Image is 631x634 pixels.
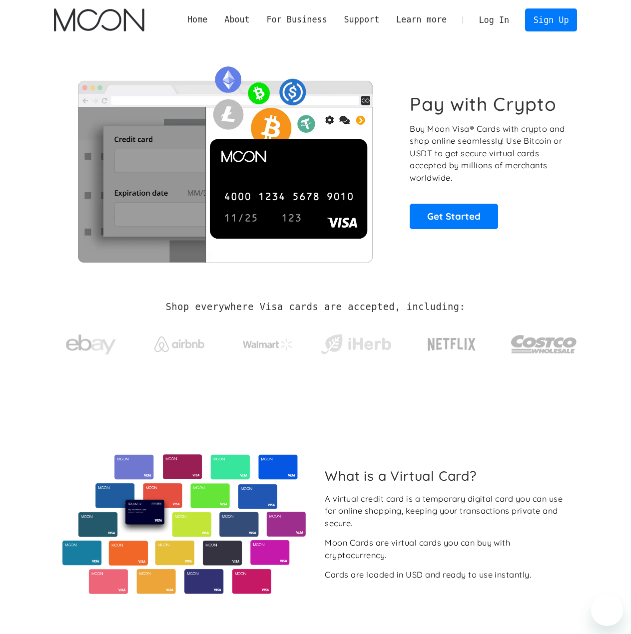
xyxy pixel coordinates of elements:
[54,59,396,262] img: Moon Cards let you spend your crypto anywhere Visa is accepted.
[54,8,144,31] a: home
[410,204,498,229] a: Get Started
[258,13,336,26] div: For Business
[427,332,477,357] img: Netflix
[66,329,116,360] img: ebay
[525,8,577,31] a: Sign Up
[179,13,216,26] a: Home
[142,326,216,357] a: Airbnb
[54,319,128,365] a: ebay
[591,594,623,626] iframe: Кнопка запуска окна обмена сообщениями
[319,321,393,362] a: iHerb
[336,13,388,26] div: Support
[344,13,379,26] div: Support
[230,328,305,355] a: Walmart
[396,13,447,26] div: Learn more
[325,569,531,581] div: Cards are loaded in USD and ready to use instantly.
[511,316,578,368] a: Costco
[266,13,327,26] div: For Business
[216,13,258,26] div: About
[319,331,393,357] img: iHerb
[166,302,465,313] h2: Shop everywhere Visa cards are accepted, including:
[325,493,569,530] div: A virtual credit card is a temporary digital card you can use for online shopping, keeping your t...
[325,537,569,561] div: Moon Cards are virtual cards you can buy with cryptocurrency.
[410,93,557,115] h1: Pay with Crypto
[388,13,455,26] div: Learn more
[325,468,569,484] h2: What is a Virtual Card?
[54,8,144,31] img: Moon Logo
[410,123,566,184] p: Buy Moon Visa® Cards with crypto and shop online seamlessly! Use Bitcoin or USDT to get secure vi...
[243,338,293,350] img: Walmart
[511,325,578,363] img: Costco
[471,9,518,31] a: Log In
[154,336,204,352] img: Airbnb
[407,322,497,362] a: Netflix
[61,454,307,594] img: Virtual cards from Moon
[224,13,250,26] div: About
